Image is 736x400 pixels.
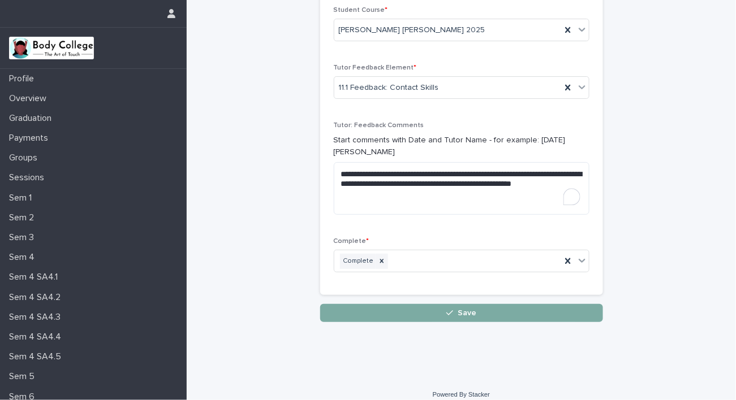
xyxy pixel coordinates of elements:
[458,309,476,317] span: Save
[5,232,43,243] p: Sem 3
[5,312,70,323] p: Sem 4 SA4.3
[5,93,55,104] p: Overview
[5,351,70,362] p: Sem 4 SA4.5
[334,134,589,158] p: Start comments with Date and Tutor Name - for example: [DATE] [PERSON_NAME]
[5,272,67,282] p: Sem 4 SA4.1
[334,162,589,215] textarea: To enrich screen reader interactions, please activate Accessibility in Grammarly extension settings
[5,153,46,163] p: Groups
[5,113,61,124] p: Graduation
[9,37,94,59] img: xvtzy2PTuGgGH0xbwGb2
[5,332,70,342] p: Sem 4 SA4.4
[334,7,388,14] span: Student Course
[334,122,424,129] span: Tutor: Feedback Comments
[334,238,369,245] span: Complete
[5,252,44,263] p: Sem 4
[5,212,43,223] p: Sem 2
[339,24,485,36] span: [PERSON_NAME] [PERSON_NAME] 2025
[339,82,439,94] span: 11.1 Feedback: Contact Skills
[5,73,43,84] p: Profile
[340,254,376,269] div: Complete
[5,193,41,203] p: Sem 1
[433,391,490,398] a: Powered By Stacker
[320,304,603,322] button: Save
[5,133,57,144] p: Payments
[5,371,44,382] p: Sem 5
[5,172,53,183] p: Sessions
[5,292,70,303] p: Sem 4 SA4.2
[334,64,417,71] span: Tutor Feedback Element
